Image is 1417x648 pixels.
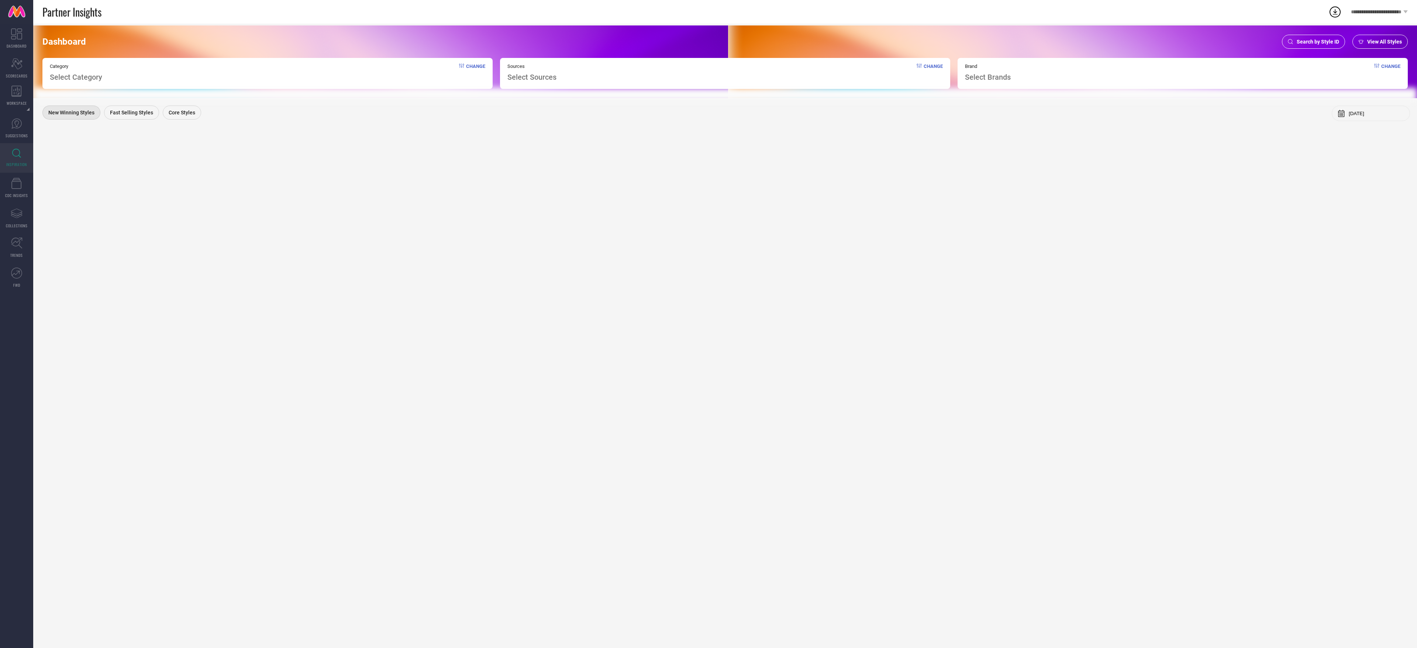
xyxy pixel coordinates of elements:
span: Category [50,63,102,69]
span: View All Styles [1367,39,1402,45]
span: Dashboard [42,37,86,47]
div: Open download list [1328,5,1342,18]
span: Select Category [50,73,102,82]
span: WORKSPACE [7,100,27,106]
input: Select month [1349,111,1404,116]
span: Change [1381,63,1400,82]
span: COLLECTIONS [6,223,28,228]
span: SCORECARDS [6,73,28,79]
span: INSPIRATION [6,162,27,167]
span: Partner Insights [42,4,101,20]
span: Fast Selling Styles [110,110,153,116]
span: Search by Style ID [1297,39,1339,45]
span: Change [466,63,485,82]
span: SUGGESTIONS [6,133,28,138]
span: FWD [13,282,20,288]
span: Select Sources [507,73,556,82]
span: DASHBOARD [7,43,27,49]
span: Brand [965,63,1011,69]
span: Sources [507,63,556,69]
span: TRENDS [10,252,23,258]
span: Change [924,63,943,82]
span: Select Brands [965,73,1011,82]
span: Core Styles [169,110,195,116]
span: CDC INSIGHTS [5,193,28,198]
span: New Winning Styles [48,110,94,116]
